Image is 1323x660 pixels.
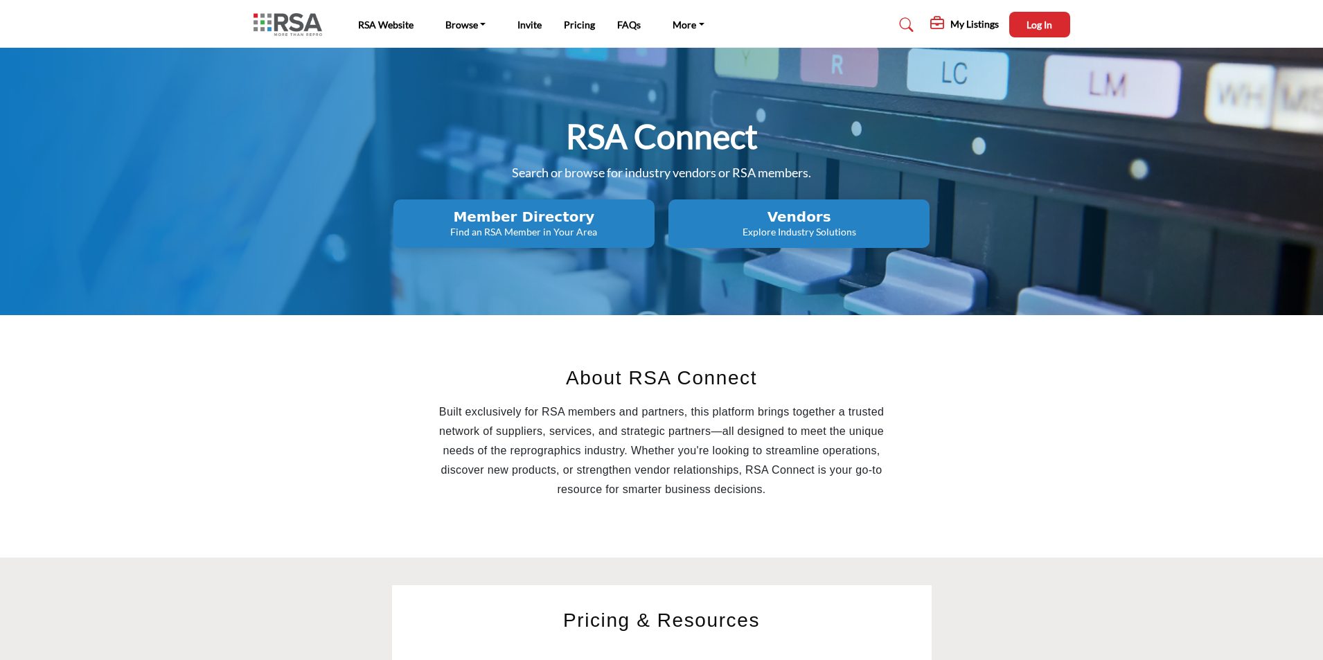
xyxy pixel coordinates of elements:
p: Find an RSA Member in Your Area [398,225,650,239]
h2: Member Directory [398,208,650,225]
h5: My Listings [950,18,999,30]
div: My Listings [930,17,999,33]
span: Log In [1027,19,1052,30]
a: Pricing [564,19,595,30]
button: Member Directory Find an RSA Member in Your Area [393,199,655,248]
a: Search [886,14,923,36]
p: Explore Industry Solutions [673,225,925,239]
h2: Vendors [673,208,925,225]
h1: RSA Connect [566,115,758,158]
a: FAQs [617,19,641,30]
a: More [663,15,714,35]
img: Site Logo [254,13,329,36]
a: Invite [517,19,542,30]
h2: About RSA Connect [423,364,900,393]
a: Browse [436,15,496,35]
p: Built exclusively for RSA members and partners, this platform brings together a trusted network o... [423,402,900,499]
h2: Pricing & Resources [423,606,900,635]
button: Vendors Explore Industry Solutions [668,199,930,248]
span: Search or browse for industry vendors or RSA members. [512,165,811,180]
a: RSA Website [358,19,414,30]
button: Log In [1009,12,1070,37]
